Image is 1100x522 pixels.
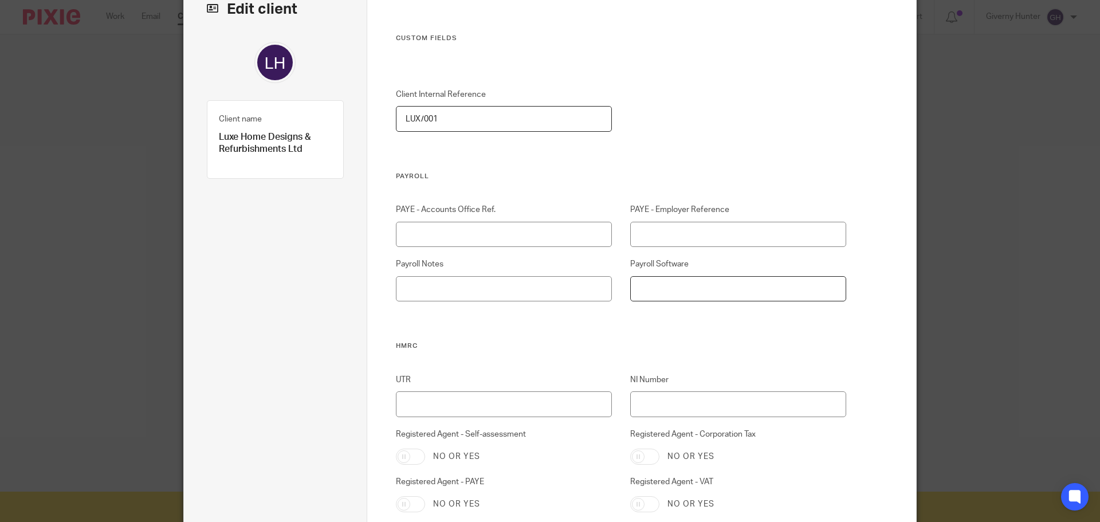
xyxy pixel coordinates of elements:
[667,499,714,510] label: No or yes
[219,113,262,125] label: Client name
[396,342,847,351] h3: HMRC
[667,451,714,462] label: No or yes
[254,42,296,83] img: svg%3E
[396,89,612,100] label: Client Internal Reference
[396,258,612,270] label: Payroll Notes
[396,172,847,181] h3: Payroll
[396,34,847,43] h3: Custom fields
[219,131,332,156] p: Luxe Home Designs & Refurbishments Ltd
[630,374,847,386] label: NI Number
[630,476,847,488] label: Registered Agent - VAT
[630,204,847,215] label: PAYE - Employer Reference
[396,374,612,386] label: UTR
[396,429,612,440] label: Registered Agent - Self-assessment
[433,451,480,462] label: No or yes
[396,204,612,215] label: PAYE - Accounts Office Ref.
[433,499,480,510] label: No or yes
[630,258,847,270] label: Payroll Software
[630,429,847,440] label: Registered Agent - Corporation Tax
[396,476,612,488] label: Registered Agent - PAYE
